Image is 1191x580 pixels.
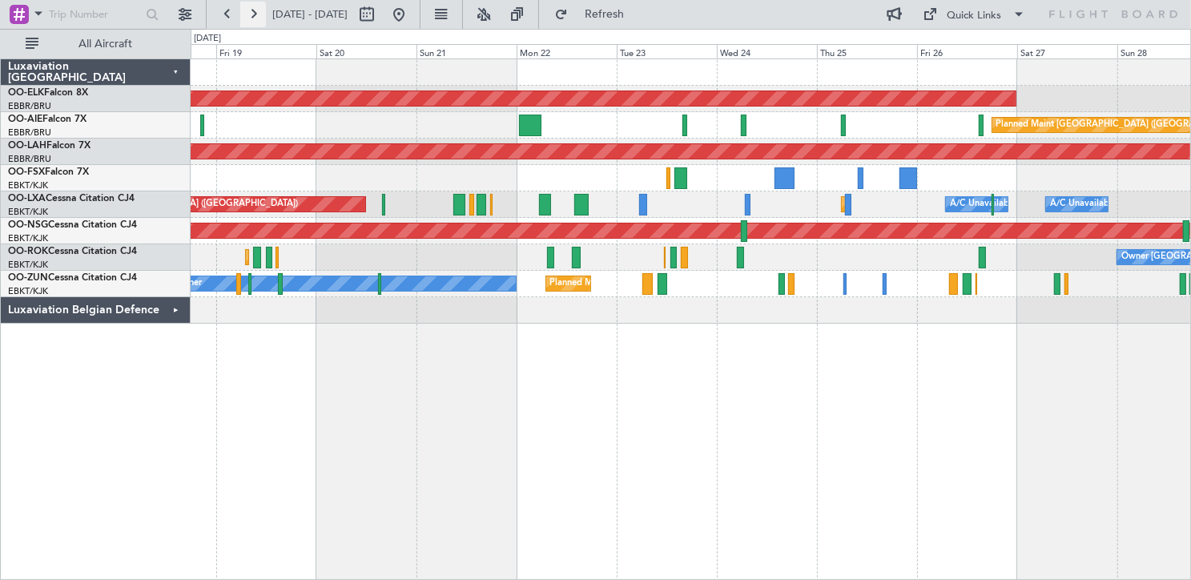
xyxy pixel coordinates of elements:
[617,44,717,58] div: Tue 23
[272,7,348,22] span: [DATE] - [DATE]
[416,44,517,58] div: Sun 21
[316,44,416,58] div: Sat 20
[8,194,135,203] a: OO-LXACessna Citation CJ4
[49,2,141,26] input: Trip Number
[8,127,51,139] a: EBBR/BRU
[1050,192,1117,216] div: A/C Unavailable
[817,44,917,58] div: Thu 25
[8,273,137,283] a: OO-ZUNCessna Citation CJ4
[8,273,48,283] span: OO-ZUN
[550,272,737,296] div: Planned Maint Kortrijk-[GEOGRAPHIC_DATA]
[8,285,48,297] a: EBKT/KJK
[8,194,46,203] span: OO-LXA
[917,44,1017,58] div: Fri 26
[517,44,617,58] div: Mon 22
[8,179,48,191] a: EBKT/KJK
[8,247,48,256] span: OO-ROK
[8,167,89,177] a: OO-FSXFalcon 7X
[1017,44,1117,58] div: Sat 27
[8,115,87,124] a: OO-AIEFalcon 7X
[18,31,174,57] button: All Aircraft
[8,88,88,98] a: OO-ELKFalcon 8X
[948,8,1002,24] div: Quick Links
[8,88,44,98] span: OO-ELK
[42,38,169,50] span: All Aircraft
[8,167,45,177] span: OO-FSX
[571,9,638,20] span: Refresh
[8,220,137,230] a: OO-NSGCessna Citation CJ4
[8,115,42,124] span: OO-AIE
[8,232,48,244] a: EBKT/KJK
[8,141,91,151] a: OO-LAHFalcon 7X
[8,100,51,112] a: EBBR/BRU
[547,2,643,27] button: Refresh
[8,220,48,230] span: OO-NSG
[915,2,1034,27] button: Quick Links
[8,247,137,256] a: OO-ROKCessna Citation CJ4
[8,153,51,165] a: EBBR/BRU
[8,259,48,271] a: EBKT/KJK
[175,272,202,296] div: Owner
[8,141,46,151] span: OO-LAH
[717,44,817,58] div: Wed 24
[216,44,316,58] div: Fri 19
[194,32,221,46] div: [DATE]
[8,206,48,218] a: EBKT/KJK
